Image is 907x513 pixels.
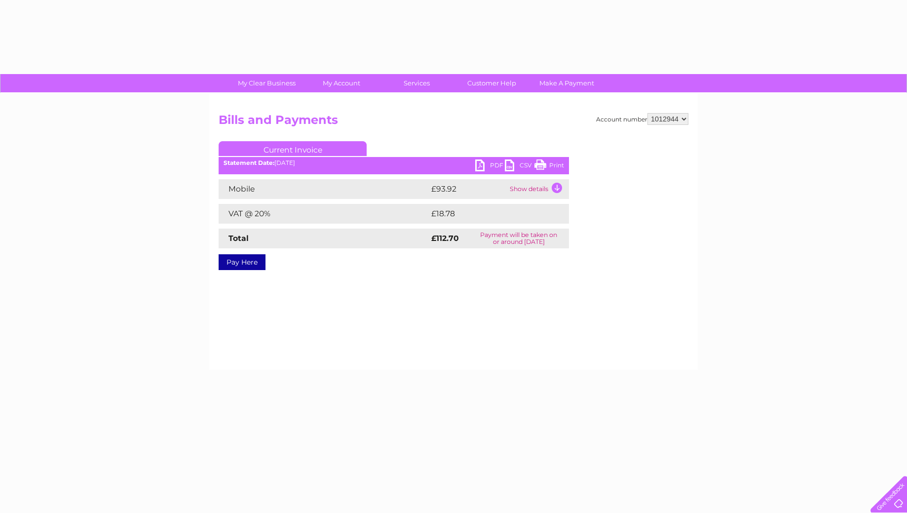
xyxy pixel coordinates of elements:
[224,159,274,166] b: Statement Date:
[219,254,265,270] a: Pay Here
[534,159,564,174] a: Print
[226,74,307,92] a: My Clear Business
[429,179,507,199] td: £93.92
[526,74,607,92] a: Make A Payment
[219,159,569,166] div: [DATE]
[431,234,459,243] strong: £112.70
[219,179,429,199] td: Mobile
[475,159,505,174] a: PDF
[505,159,534,174] a: CSV
[219,113,688,132] h2: Bills and Payments
[301,74,382,92] a: My Account
[507,179,569,199] td: Show details
[219,141,367,156] a: Current Invoice
[469,229,569,248] td: Payment will be taken on or around [DATE]
[228,234,249,243] strong: Total
[451,74,532,92] a: Customer Help
[219,204,429,224] td: VAT @ 20%
[429,204,548,224] td: £18.78
[376,74,457,92] a: Services
[596,113,688,125] div: Account number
